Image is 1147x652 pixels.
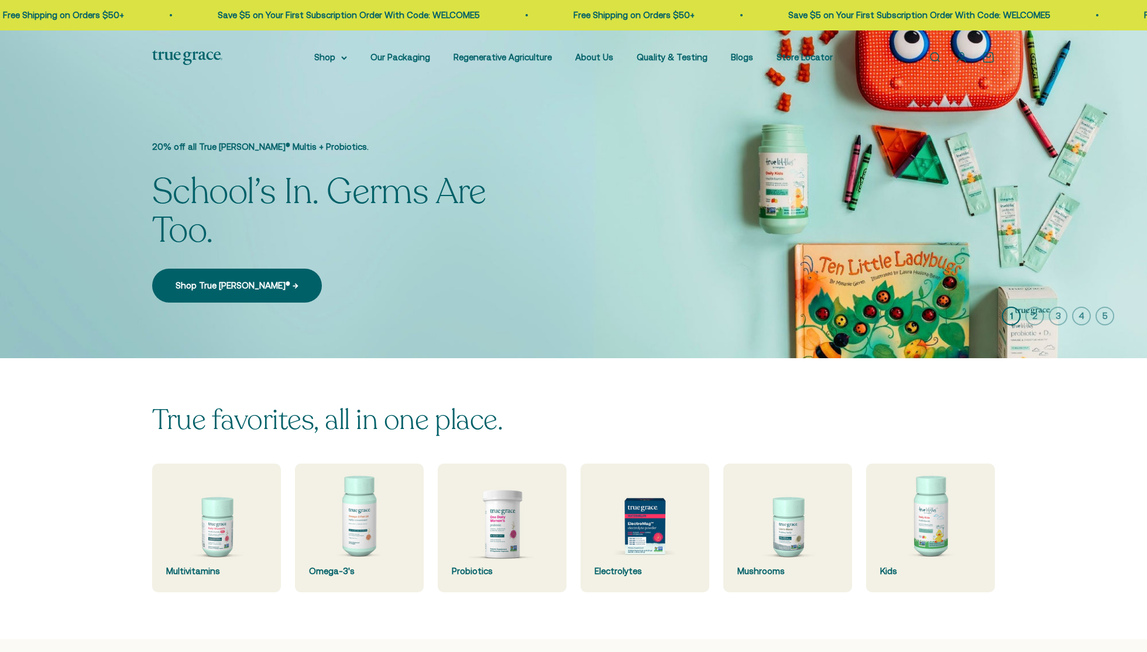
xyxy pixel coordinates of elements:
[1049,307,1067,325] button: 3
[731,52,753,62] a: Blogs
[157,8,420,22] p: Save $5 on Your First Subscription Order With Code: WELCOME5
[1096,307,1114,325] button: 5
[438,464,566,592] a: Probiotics
[581,464,709,592] a: Electrolytes
[728,8,990,22] p: Save $5 on Your First Subscription Order With Code: WELCOME5
[295,464,424,592] a: Omega-3's
[1002,307,1021,325] button: 1
[309,564,410,578] div: Omega-3's
[314,50,347,64] summary: Shop
[637,52,708,62] a: Quality & Testing
[152,140,538,154] p: 20% off all True [PERSON_NAME]® Multis + Probiotics.
[595,564,695,578] div: Electrolytes
[166,564,267,578] div: Multivitamins
[1025,307,1044,325] button: 2
[152,464,281,592] a: Multivitamins
[152,269,322,303] a: Shop True [PERSON_NAME]® →
[454,52,552,62] a: Regenerative Agriculture
[152,168,486,255] split-lines: School’s In. Germs Are Too.
[152,401,503,439] split-lines: True favorites, all in one place.
[1072,307,1091,325] button: 4
[737,564,838,578] div: Mushrooms
[723,464,852,592] a: Mushrooms
[575,52,613,62] a: About Us
[452,564,552,578] div: Probiotics
[880,564,981,578] div: Kids
[370,52,430,62] a: Our Packaging
[513,10,634,20] a: Free Shipping on Orders $50+
[777,52,833,62] a: Store Locator
[866,464,995,592] a: Kids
